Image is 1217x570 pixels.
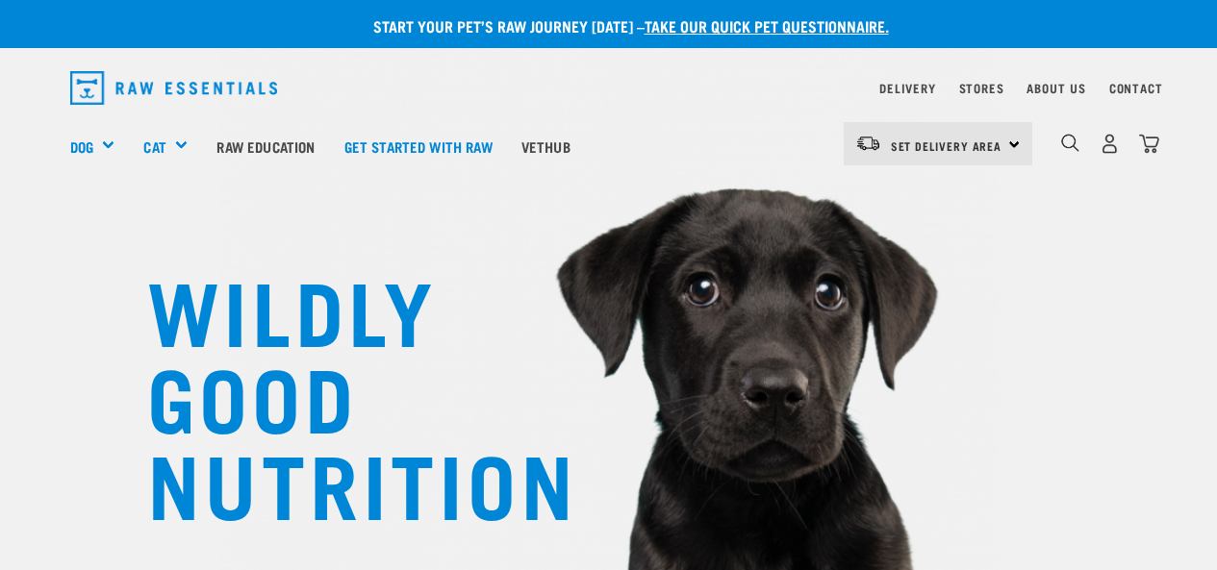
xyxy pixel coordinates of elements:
a: Vethub [507,108,585,185]
a: Raw Education [202,108,329,185]
h1: WILDLY GOOD NUTRITION [147,264,532,524]
a: About Us [1027,85,1085,91]
img: home-icon-1@2x.png [1061,134,1079,152]
img: Raw Essentials Logo [70,71,278,105]
a: Stores [959,85,1004,91]
a: Cat [143,136,165,158]
a: Delivery [879,85,935,91]
img: user.png [1100,134,1120,154]
a: take our quick pet questionnaire. [645,21,889,30]
a: Get started with Raw [330,108,507,185]
img: van-moving.png [855,135,881,152]
a: Dog [70,136,93,158]
nav: dropdown navigation [55,63,1163,112]
a: Contact [1109,85,1163,91]
span: Set Delivery Area [891,142,1002,149]
img: home-icon@2x.png [1139,134,1159,154]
